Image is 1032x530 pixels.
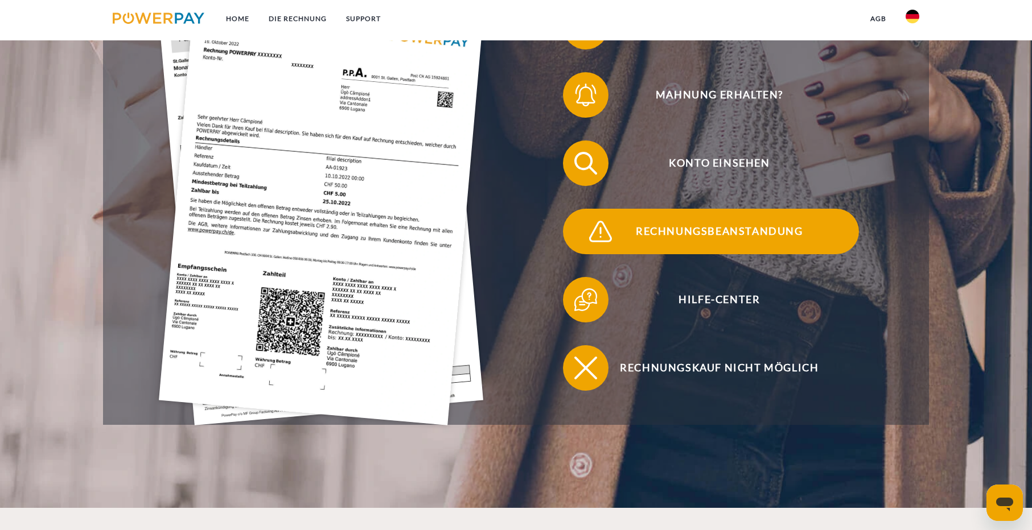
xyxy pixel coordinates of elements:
[986,485,1023,521] iframe: Schaltfläche zum Öffnen des Messaging-Fensters
[571,81,600,109] img: qb_bell.svg
[906,10,919,23] img: de
[580,140,859,186] span: Konto einsehen
[563,277,859,322] button: Hilfe-Center
[563,72,859,118] button: Mahnung erhalten?
[563,209,859,254] button: Rechnungsbeanstandung
[563,4,859,49] button: Rechnung erhalten?
[586,217,615,246] img: qb_warning.svg
[216,9,259,29] a: Home
[336,9,390,29] a: SUPPORT
[571,354,600,382] img: qb_close.svg
[571,285,600,314] img: qb_help.svg
[580,277,859,322] span: Hilfe-Center
[861,9,896,29] a: agb
[580,209,859,254] span: Rechnungsbeanstandung
[563,140,859,186] button: Konto einsehen
[571,149,600,177] img: qb_search.svg
[259,9,336,29] a: DIE RECHNUNG
[580,72,859,118] span: Mahnung erhalten?
[113,13,204,24] img: logo-powerpay.svg
[580,345,859,391] span: Rechnungskauf nicht möglich
[563,345,859,391] button: Rechnungskauf nicht möglich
